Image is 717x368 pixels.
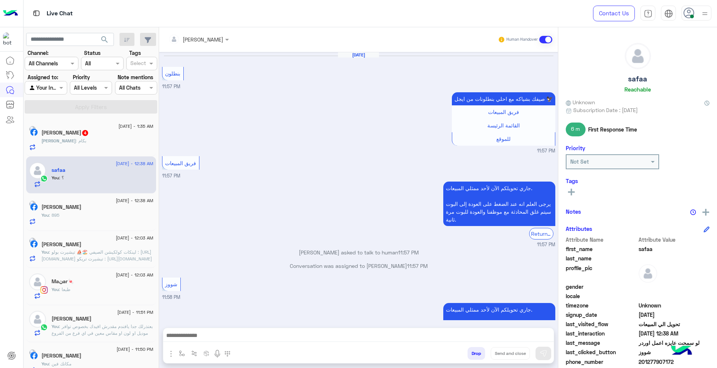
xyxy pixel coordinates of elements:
h5: احمد ابو معاذ [41,353,81,359]
span: [DATE] - 12:38 AM [116,160,153,167]
span: تحويل الي المبيعات [639,320,710,328]
span: safaa [639,245,710,253]
span: Unknown [566,98,595,106]
button: Apply Filters [25,100,157,114]
h6: [DATE] [338,52,379,58]
span: null [639,283,710,291]
span: بكام [76,138,86,143]
label: Status [84,49,100,57]
span: last_message [566,339,637,347]
img: send voice note [213,349,222,358]
span: مكانك فين [49,361,71,367]
label: Priority [73,73,90,81]
span: 11:58 PM [162,294,180,300]
h5: safaa [52,167,65,173]
h5: Maنar🍬 [52,278,74,285]
span: gender [566,283,637,291]
span: You [52,324,59,329]
img: tab [32,9,41,18]
img: tab [644,9,652,18]
span: 11:57 PM [162,173,180,179]
button: Trigger scenario [188,347,201,359]
button: Drop [468,347,485,360]
span: last_name [566,254,637,262]
span: فريق المبيعات [488,109,519,115]
span: [DATE] - 12:03 AM [116,235,153,241]
img: picture [29,349,36,356]
span: [DATE] - 1:35 AM [118,123,153,130]
h5: Kareem [52,316,91,322]
img: select flow [179,350,185,356]
label: Channel: [28,49,49,57]
span: last_clicked_button [566,348,637,356]
h6: Attributes [566,225,592,232]
img: WhatsApp [40,324,48,331]
img: tab [664,9,673,18]
span: null [639,292,710,300]
img: picture [29,201,36,207]
span: timezone [566,301,637,309]
span: 895 [49,212,59,218]
span: profile_pic [566,264,637,281]
span: You [41,212,49,218]
label: Tags [129,49,141,57]
span: Subscription Date : [DATE] [573,106,638,114]
h5: safaa [628,75,647,83]
span: بعتذرلك جدا يافندم مقدرش افيدك بخصوص توافر موديل او لون او مقاس معين في اي فرع من الفروع نتشرف بز... [52,324,153,349]
span: locale [566,292,637,300]
img: create order [204,350,209,356]
span: لينكات كولكيشن الصيفي 🏖️⛵ تيشيرت بولو : https://eagle.com.eg/collections/polo تيشيرت تريكو : http... [41,249,153,322]
img: Instagram [40,286,48,294]
p: Live Chat [47,9,73,19]
span: لو سمحت عايزه اعمل اوردر [639,339,710,347]
h5: Ahmed Abubaker [41,204,81,210]
span: بنطلون [165,70,180,77]
img: notes [690,209,696,215]
h5: Mariam Osama [41,241,81,248]
a: Contact Us [593,6,635,21]
h5: Mohamed Abdelfattah [41,130,89,136]
button: create order [201,347,213,359]
span: You [41,249,49,255]
img: picture [29,126,36,133]
span: You [52,287,59,292]
span: [DATE] - 12:03 AM [116,272,153,278]
span: [DATE] - 12:38 AM [116,197,153,204]
img: 713415422032625 [3,33,16,46]
p: 13/8/2025, 11:58 PM [443,303,555,347]
img: Facebook [30,240,38,248]
span: 11:57 PM [407,263,428,269]
img: Facebook [30,203,38,211]
img: Logo [3,6,18,21]
p: Conversation was assigned to [PERSON_NAME] [162,262,555,270]
span: first_name [566,245,637,253]
span: 4 [82,130,88,136]
h6: Priority [566,145,585,151]
img: picture [29,238,36,244]
span: طبعا [59,287,71,292]
span: شووز [165,281,177,287]
span: 6 m [566,123,586,136]
label: Note mentions [118,73,153,81]
span: شووز [639,348,710,356]
span: 11:57 PM [537,241,555,248]
span: First Response Time [588,126,637,133]
img: hulul-logo.png [668,338,695,364]
img: profile [700,9,710,18]
span: [DATE] - 11:51 PM [117,309,153,316]
p: 13/8/2025, 11:57 PM [452,92,555,105]
span: 201277907172 [639,358,710,366]
span: 11:57 PM [537,148,555,155]
button: search [96,33,114,49]
label: Assigned to: [28,73,58,81]
button: select flow [176,347,188,359]
img: send attachment [167,349,176,358]
div: Return to Bot [529,228,553,239]
div: Select [129,59,146,69]
span: [PERSON_NAME] [41,138,76,143]
span: فريق المبيعات [165,160,196,166]
button: Send and close [491,347,530,360]
span: signup_date [566,311,637,319]
span: 11:57 PM [398,249,419,256]
img: WhatsApp [40,175,48,182]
